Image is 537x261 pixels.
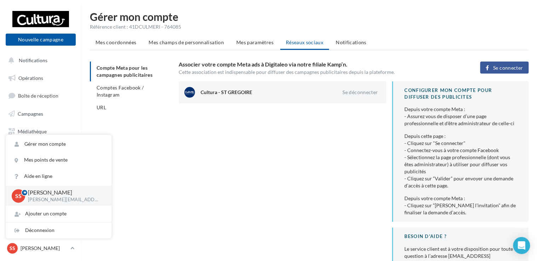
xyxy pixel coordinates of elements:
[493,65,523,71] span: Se connecter
[4,71,77,86] a: Opérations
[6,222,111,238] div: Déconnexion
[6,34,76,46] button: Nouvelle campagne
[18,75,43,81] span: Opérations
[6,206,111,222] div: Ajouter un compte
[4,88,77,103] a: Boîte de réception
[6,136,111,152] a: Gérer mon compte
[21,245,68,252] p: [PERSON_NAME]
[179,62,457,67] h3: Associer votre compte Meta ads à Digitaleo via notre filiale Kamp’n.
[18,111,43,117] span: Campagnes
[97,104,106,110] span: URL
[28,197,100,203] p: [PERSON_NAME][EMAIL_ADDRESS][DOMAIN_NAME]
[6,168,111,184] a: Aide en ligne
[404,106,517,127] div: Depuis votre compte Meta : - Assurez vous de disposer d’une page professionnelle et d'être admini...
[404,233,517,240] div: BESOIN D'AIDE ?
[18,128,47,134] span: Médiathèque
[90,11,529,22] h1: Gérer mon compte
[149,39,224,45] span: Mes champs de personnalisation
[19,57,47,63] span: Notifications
[480,62,529,74] button: Se connecter
[4,106,77,121] a: Campagnes
[404,87,517,100] div: CONFIGURER MON COMPTE POUR DIFFUSER DES PUBLICITES
[179,69,457,76] div: Cette association est indispensable pour diffuser des campagnes publicitaires depuis la plateforme.
[404,195,517,216] div: Depuis votre compte Meta : - Cliquez sur “[PERSON_NAME] l’invitation” afin de finaliser la demand...
[4,141,77,156] a: Calendrier
[10,245,15,252] span: SS
[336,39,366,45] span: Notifications
[97,85,144,98] span: Comptes Facebook / Instagram
[15,192,22,200] span: SS
[201,89,324,96] div: Cultura - ST GREGOIRE
[6,242,76,255] a: SS [PERSON_NAME]
[340,88,381,97] button: Se déconnecter
[4,124,77,139] a: Médiathèque
[4,53,74,68] button: Notifications
[18,93,58,99] span: Boîte de réception
[6,152,111,168] a: Mes points de vente
[236,39,273,45] span: Mes paramètres
[96,39,136,45] span: Mes coordonnées
[28,188,100,197] p: [PERSON_NAME]
[90,23,529,30] div: Référence client : 41DCULMERI - 764085
[404,133,517,189] div: Depuis cette page : - Cliquez sur "Se connecter" - Connectez-vous à votre compte Facebook - Sélec...
[513,237,530,254] div: Open Intercom Messenger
